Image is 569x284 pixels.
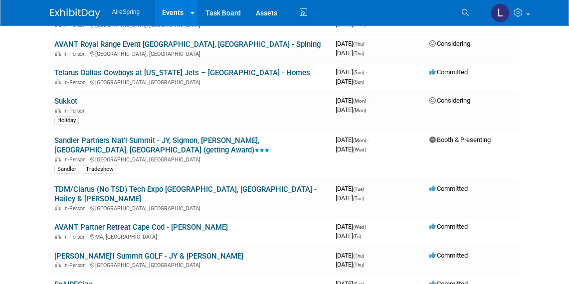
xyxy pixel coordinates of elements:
span: [DATE] [336,185,367,192]
div: Sandler [54,165,79,174]
span: (Thu) [353,262,364,268]
a: [PERSON_NAME]'l Summit GOLF - JY & [PERSON_NAME] [54,252,243,261]
span: - [366,252,367,259]
span: [DATE] [336,252,367,259]
span: In-Person [63,234,89,240]
a: AVANT Partner Retreat Cape Cod - [PERSON_NAME] [54,223,228,232]
span: In-Person [63,108,89,114]
span: AireSpring [112,8,140,15]
div: [GEOGRAPHIC_DATA], [GEOGRAPHIC_DATA] [54,204,328,212]
span: In-Person [63,79,89,86]
span: Considering [429,97,470,104]
span: (Wed) [353,147,366,152]
span: [DATE] [336,194,364,202]
div: MA, [GEOGRAPHIC_DATA] [54,232,328,240]
span: [DATE] [336,261,364,268]
span: [DATE] [336,68,367,76]
span: [DATE] [336,78,364,85]
div: Tradeshow [83,165,116,174]
span: (Mon) [353,138,366,143]
span: (Mon) [353,98,366,104]
span: [DATE] [336,145,366,153]
span: (Sun) [353,79,364,85]
span: In-Person [63,262,89,269]
img: Lisa Chow [491,3,510,22]
span: In-Person [63,51,89,57]
span: (Thu) [353,51,364,56]
span: Booth & Presenting [429,136,491,143]
span: (Tue) [353,196,364,201]
img: In-Person Event [55,51,61,56]
span: (Mon) [353,108,366,113]
span: (Fri) [353,234,361,239]
a: AVANT Royal Range Event [GEOGRAPHIC_DATA], [GEOGRAPHIC_DATA] - Spining [54,40,321,49]
span: - [366,40,367,47]
span: [DATE] [336,136,369,143]
span: [DATE] [336,97,369,104]
span: (Thu) [353,41,364,47]
a: Sukkot [54,97,77,106]
span: - [368,136,369,143]
span: Committed [429,185,468,192]
span: Committed [429,68,468,76]
span: - [368,97,369,104]
a: Telarus Dallas Cowboys at [US_STATE] Jets – [GEOGRAPHIC_DATA] - Homes [54,68,310,77]
span: [DATE] [336,106,366,114]
img: In-Person Event [55,108,61,113]
img: In-Person Event [55,262,61,267]
span: - [366,185,367,192]
img: ExhibitDay [50,8,100,18]
div: Holiday [54,116,79,125]
a: Sandler Partners Nat'l Summit - JY, Sigmon, [PERSON_NAME], [GEOGRAPHIC_DATA], [GEOGRAPHIC_DATA] (... [54,136,269,154]
span: - [368,223,369,230]
span: (Wed) [353,224,366,230]
span: Considering [429,40,470,47]
span: [DATE] [336,223,369,230]
span: Committed [429,252,468,259]
span: - [366,68,367,76]
span: [DATE] [336,232,361,240]
img: In-Person Event [55,234,61,239]
div: [GEOGRAPHIC_DATA], [GEOGRAPHIC_DATA] [54,49,328,57]
a: TDM/Clarus (No TSD) Tech Expo [GEOGRAPHIC_DATA], [GEOGRAPHIC_DATA] - Hailey & [PERSON_NAME] [54,185,317,203]
img: In-Person Event [55,205,61,210]
span: [DATE] [336,40,367,47]
span: (Sun) [353,70,364,75]
span: (Thu) [353,253,364,259]
span: (Tue) [353,186,364,192]
img: In-Person Event [55,156,61,161]
span: [DATE] [336,49,364,57]
span: Committed [429,223,468,230]
span: In-Person [63,205,89,212]
div: [GEOGRAPHIC_DATA], [GEOGRAPHIC_DATA] [54,261,328,269]
span: In-Person [63,156,89,163]
div: [GEOGRAPHIC_DATA], [GEOGRAPHIC_DATA] [54,78,328,86]
img: In-Person Event [55,79,61,84]
div: [GEOGRAPHIC_DATA], [GEOGRAPHIC_DATA] [54,155,328,163]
